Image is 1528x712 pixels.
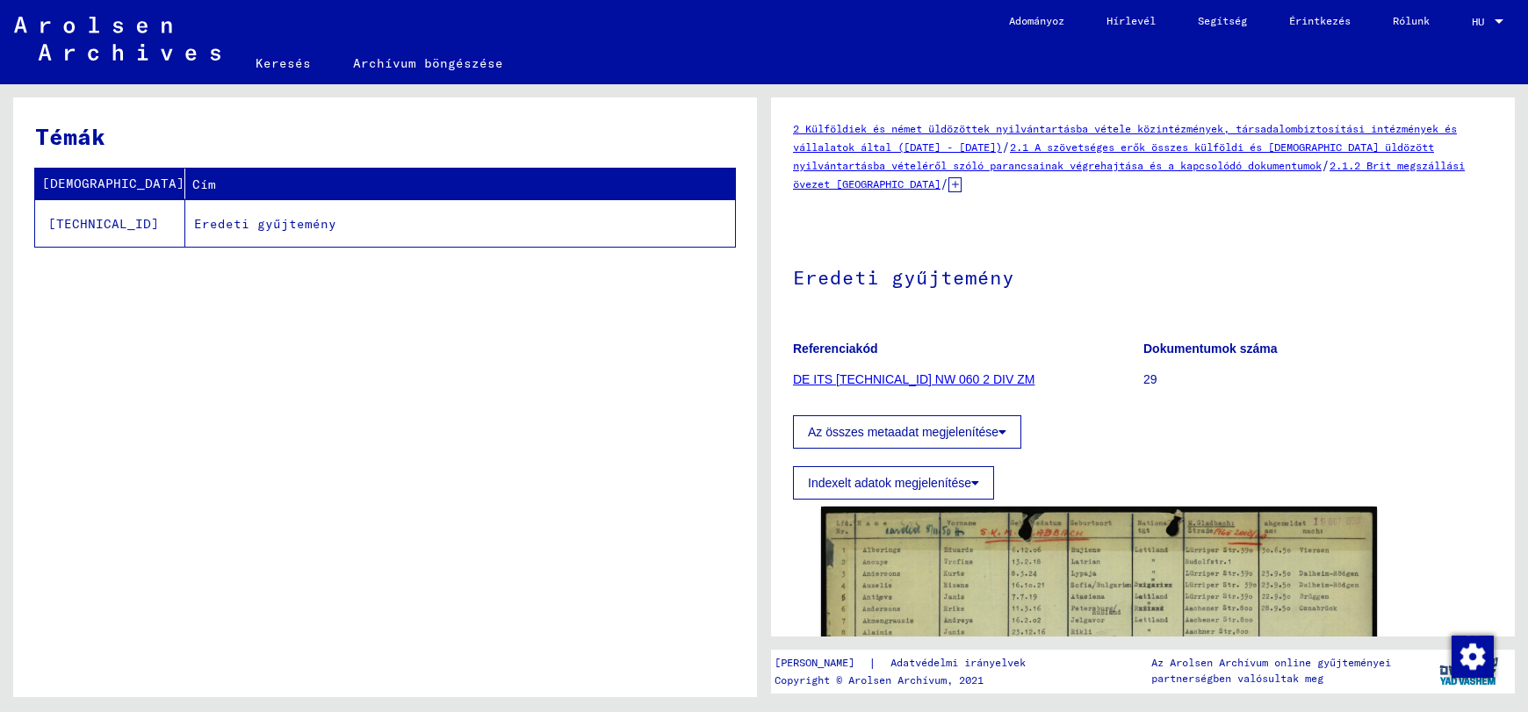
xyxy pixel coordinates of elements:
[1451,635,1493,677] div: Hozzájárulás módosítása
[1151,656,1391,669] font: Az Arolsen Archívum online gyűjteményei
[808,425,998,439] font: Az összes metaadat megjelenítése
[1009,14,1064,27] font: Adományoz
[1002,139,1010,155] font: /
[793,122,1457,154] a: 2 Külföldiek és német üldözöttek nyilvántartásba vétele közintézmények, társadalombiztosítási int...
[1472,15,1484,28] font: HU
[869,655,876,671] font: |
[35,122,105,151] font: Témák
[775,656,854,669] font: [PERSON_NAME]
[1198,14,1247,27] font: Segítség
[1106,14,1156,27] font: Hírlevél
[941,176,948,191] font: /
[1393,14,1430,27] font: Rólunk
[1452,636,1494,678] img: Hozzájárulás módosítása
[1143,372,1157,386] font: 29
[793,372,1034,386] a: DE ITS [TECHNICAL_ID] NW 060 2 DIV ZM
[192,176,216,192] font: Cím
[793,342,877,356] font: Referenciakód
[353,55,503,71] font: Archívum böngészése
[775,654,869,672] a: [PERSON_NAME]
[256,55,311,71] font: Keresés
[1151,672,1323,685] font: partnerségben valósultak meg
[194,216,336,232] font: Eredeti gyűjtemény
[890,656,1026,669] font: Adatvédelmi irányelvek
[234,42,332,84] a: Keresés
[876,654,1047,672] a: Adatvédelmi irányelvek
[1436,649,1502,693] img: yv_logo.png
[808,476,971,490] font: Indexelt adatok megjelenítése
[775,673,984,687] font: Copyright © Arolsen Archívum, 2021
[793,265,1014,290] font: Eredeti gyűjtemény
[14,17,220,61] img: Arolsen_neg.svg
[1322,157,1330,173] font: /
[48,216,159,232] font: [TECHNICAL_ID]
[793,140,1434,172] a: 2.1 A szövetséges erők összes külföldi és [DEMOGRAPHIC_DATA] üldözött nyilvántartásba vételéről s...
[793,415,1021,449] button: Az összes metaadat megjelenítése
[1289,14,1351,27] font: Érintkezés
[1143,342,1277,356] font: Dokumentumok száma
[332,42,524,84] a: Archívum böngészése
[42,176,184,191] font: [DEMOGRAPHIC_DATA]
[793,466,994,500] button: Indexelt adatok megjelenítése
